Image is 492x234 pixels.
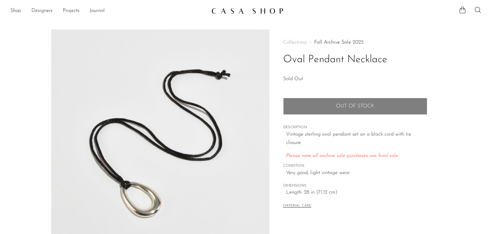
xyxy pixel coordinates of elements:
a: Fall Archive Sale 2025 [314,40,364,45]
h1: Oval Pendant Necklace [283,52,427,68]
span: Very good; light vintage wear. [286,169,427,177]
span: Out of stock [336,103,374,109]
span: Please note all archive sale purchases are final sale. [286,153,399,158]
a: Projects [63,7,79,15]
span: DESCRIPTION [283,125,427,130]
nav: Desktop navigation [10,5,206,16]
p: Vintage sterling oval pendant set on a black cord with tie closure. [286,130,427,147]
a: Shop [10,7,21,15]
span: DIMENSIONS [283,183,427,189]
span: CONDITION [283,163,427,169]
button: MATERIAL CARE [283,204,311,209]
span: Collections [283,40,307,45]
button: Add to cart [283,98,427,114]
ul: NEW HEADER MENU [10,5,206,16]
a: Journal [90,7,105,15]
span: Sold Out [283,76,303,81]
nav: Breadcrumbs [283,40,427,45]
span: Length: 28 in (71.12 cm) [286,188,427,197]
a: Designers [31,7,53,15]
